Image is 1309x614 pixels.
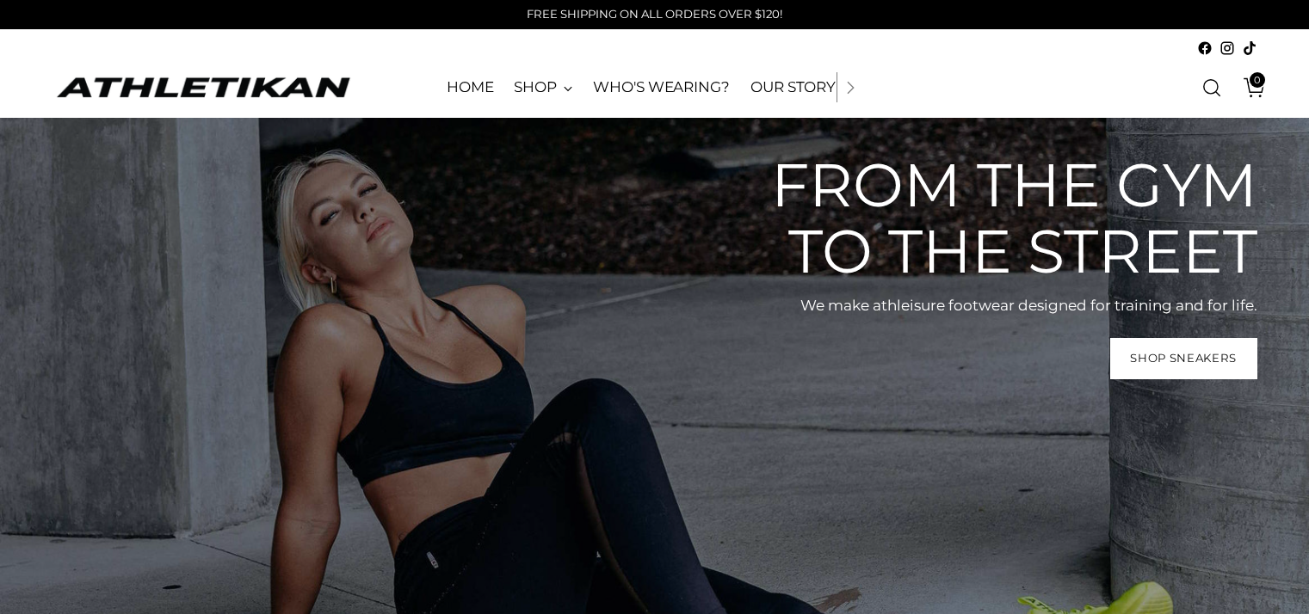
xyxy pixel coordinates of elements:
[741,152,1257,285] h2: From the gym to the street
[1231,71,1265,105] a: Open cart modal
[593,69,730,107] a: WHO'S WEARING?
[447,69,494,107] a: HOME
[750,69,836,107] a: OUR STORY
[527,6,782,23] p: FREE SHIPPING ON ALL ORDERS OVER $120!
[1130,350,1237,366] span: Shop Sneakers
[1110,338,1257,379] a: Shop Sneakers
[52,74,354,101] a: ATHLETIKAN
[741,295,1257,317] p: We make athleisure footwear designed for training and for life.
[1195,71,1229,105] a: Open search modal
[514,69,572,107] a: SHOP
[1250,72,1265,88] span: 0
